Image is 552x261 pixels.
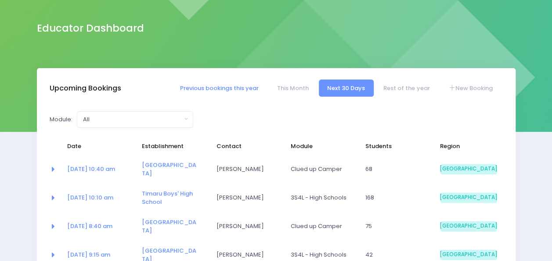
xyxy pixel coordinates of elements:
[61,155,136,184] td: <a href="https://app.stjis.org.nz/bookings/523001" class="font-weight-bold">13 Oct at 10:40 am</a>
[216,222,273,231] span: [PERSON_NAME]
[210,155,285,184] td: Kate Frear
[291,250,348,259] span: 3S4L - High Schools
[360,212,434,241] td: 75
[291,193,348,202] span: 3S4L - High Schools
[67,193,113,202] a: [DATE] 10:10 am
[268,80,317,97] a: This Month
[83,115,182,124] div: All
[440,80,501,97] a: New Booking
[67,142,124,151] span: Date
[365,165,422,174] span: 68
[291,165,348,174] span: Clued up Camper
[50,84,121,93] h3: Upcoming Bookings
[440,142,497,151] span: Region
[216,193,273,202] span: [PERSON_NAME]
[37,22,144,34] h2: Educator Dashboard
[142,218,196,235] a: [GEOGRAPHIC_DATA]
[216,250,273,259] span: [PERSON_NAME]
[440,250,497,260] span: [GEOGRAPHIC_DATA]
[434,155,503,184] td: South Island
[285,184,360,212] td: 3S4L - High Schools
[67,165,115,173] a: [DATE] 10:40 am
[136,212,211,241] td: <a href="https://app.stjis.org.nz/establishments/203527" class="font-weight-bold">Waimate High Sc...
[440,221,497,232] span: [GEOGRAPHIC_DATA]
[291,142,348,151] span: Module
[136,184,211,212] td: <a href="https://app.stjis.org.nz/establishments/201313" class="font-weight-bold">Timaru Boys' Hi...
[216,165,273,174] span: [PERSON_NAME]
[365,142,422,151] span: Students
[61,212,136,241] td: <a href="https://app.stjis.org.nz/bookings/524177" class="font-weight-bold">16 Oct at 8:40 am</a>
[142,189,193,207] a: Timaru Boys' High School
[440,192,497,203] span: [GEOGRAPHIC_DATA]
[50,115,72,124] label: Module:
[375,80,438,97] a: Rest of the year
[142,161,196,178] a: [GEOGRAPHIC_DATA]
[216,142,273,151] span: Contact
[210,184,285,212] td: Cameron Gibb
[210,212,285,241] td: Kelly Smith
[434,184,503,212] td: South Island
[365,193,422,202] span: 168
[142,142,199,151] span: Establishment
[77,111,193,128] button: All
[365,250,422,259] span: 42
[365,222,422,231] span: 75
[285,212,360,241] td: Clued up Camper
[171,80,267,97] a: Previous bookings this year
[136,155,211,184] td: <a href="https://app.stjis.org.nz/establishments/207138" class="font-weight-bold">Duntroon School...
[440,164,497,174] span: [GEOGRAPHIC_DATA]
[360,155,434,184] td: 68
[319,80,374,97] a: Next 30 Days
[434,212,503,241] td: South Island
[291,222,348,231] span: Clued up Camper
[360,184,434,212] td: 168
[285,155,360,184] td: Clued up Camper
[61,184,136,212] td: <a href="https://app.stjis.org.nz/bookings/523991" class="font-weight-bold">14 Oct at 10:10 am</a>
[67,222,112,230] a: [DATE] 8:40 am
[67,250,110,259] a: [DATE] 9:15 am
